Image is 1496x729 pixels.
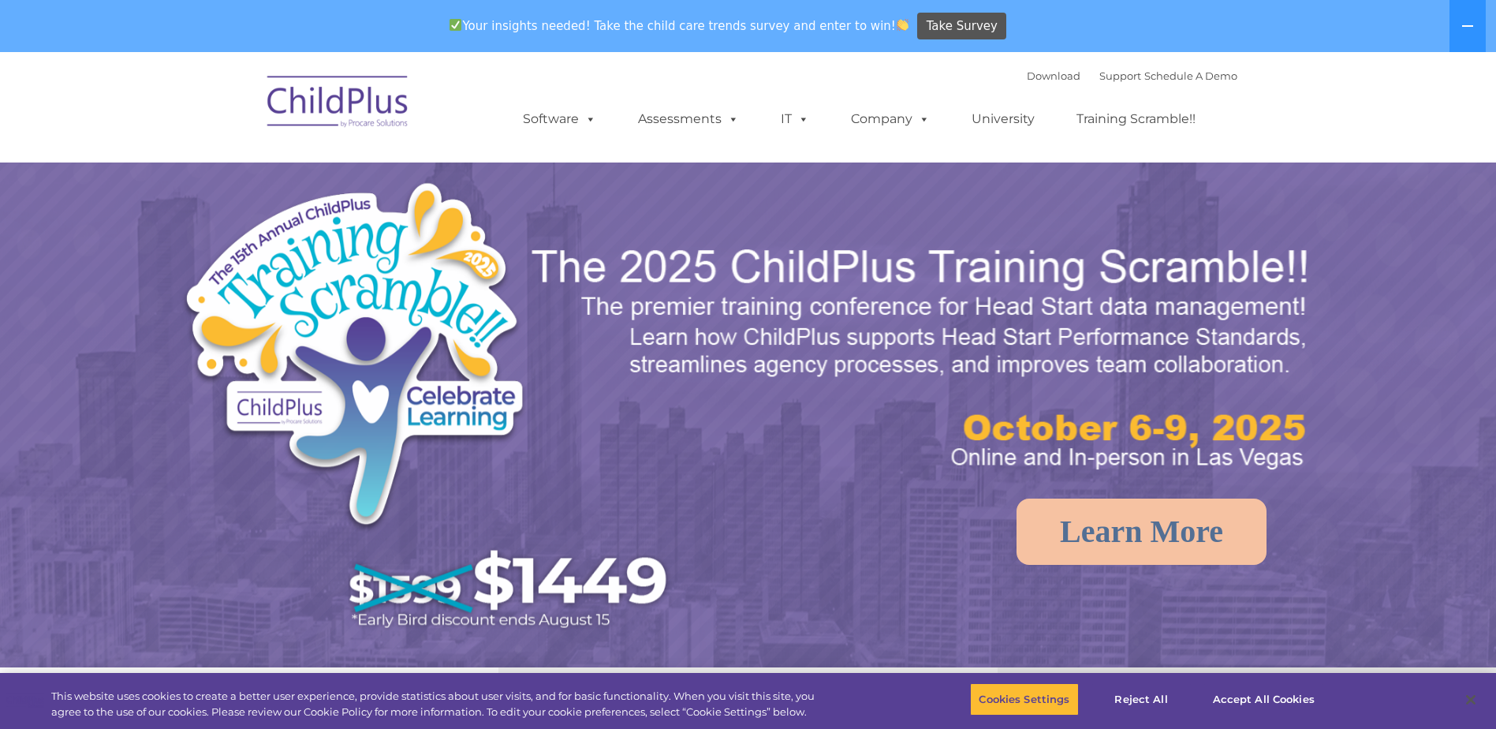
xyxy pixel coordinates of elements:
a: Learn More [1017,499,1267,565]
a: Support [1099,69,1141,82]
button: Accept All Cookies [1204,683,1323,716]
img: ✅ [450,19,461,31]
a: University [956,103,1050,135]
a: Training Scramble!! [1061,103,1211,135]
font: | [1027,69,1237,82]
a: Company [835,103,946,135]
a: Assessments [622,103,755,135]
img: ChildPlus by Procare Solutions [259,65,417,144]
span: Your insights needed! Take the child care trends survey and enter to win! [443,10,916,41]
span: Take Survey [927,13,998,40]
a: Software [507,103,612,135]
div: This website uses cookies to create a better user experience, provide statistics about user visit... [51,689,823,720]
span: Last name [219,104,267,116]
a: Take Survey [917,13,1006,40]
a: Schedule A Demo [1144,69,1237,82]
button: Close [1453,682,1488,717]
span: Phone number [219,169,286,181]
a: IT [765,103,825,135]
a: Download [1027,69,1080,82]
button: Cookies Settings [970,683,1078,716]
button: Reject All [1092,683,1191,716]
img: 👏 [897,19,908,31]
